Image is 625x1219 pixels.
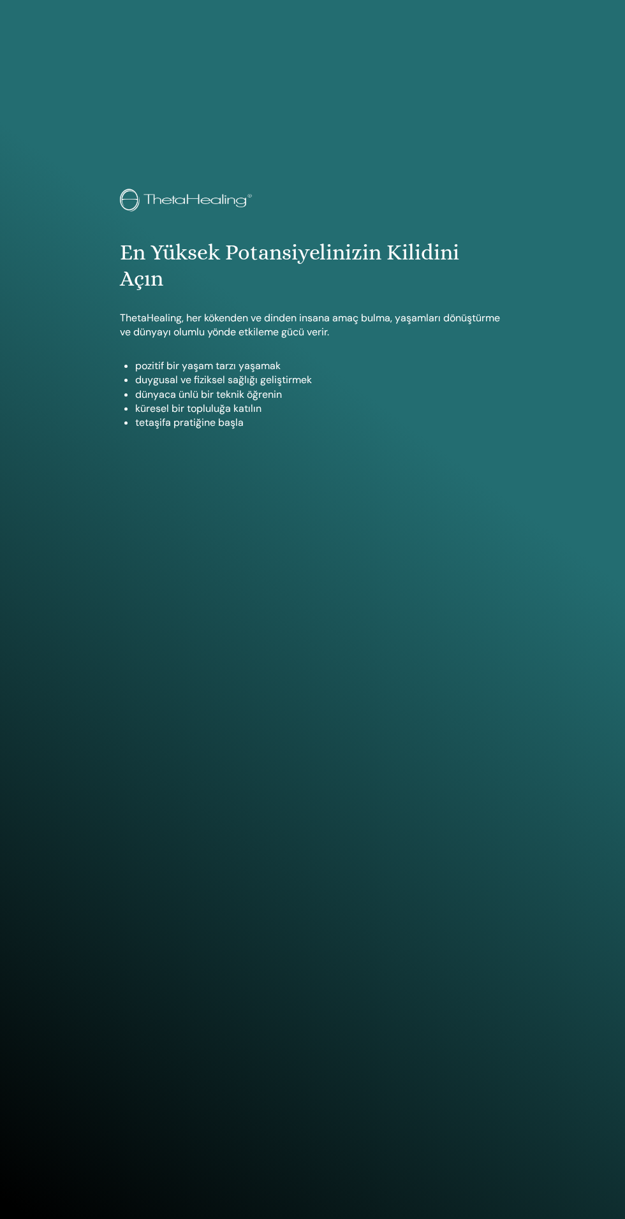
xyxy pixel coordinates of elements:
[135,359,504,373] li: pozitif bir yaşam tarzı yaşamak
[120,311,504,340] p: ThetaHealing, her kökenden ve dinden insana amaç bulma, yaşamları dönüştürme ve dünyayı olumlu yö...
[135,373,504,387] li: duygusal ve fiziksel sağlığı geliştirmek
[135,388,504,402] li: dünyaca ünlü bir teknik öğrenin
[135,402,504,416] li: küresel bir topluluğa katılın
[135,416,504,430] li: tetaşifa pratiğine başla
[120,240,504,292] h1: En Yüksek Potansiyelinizin Kilidini Açın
